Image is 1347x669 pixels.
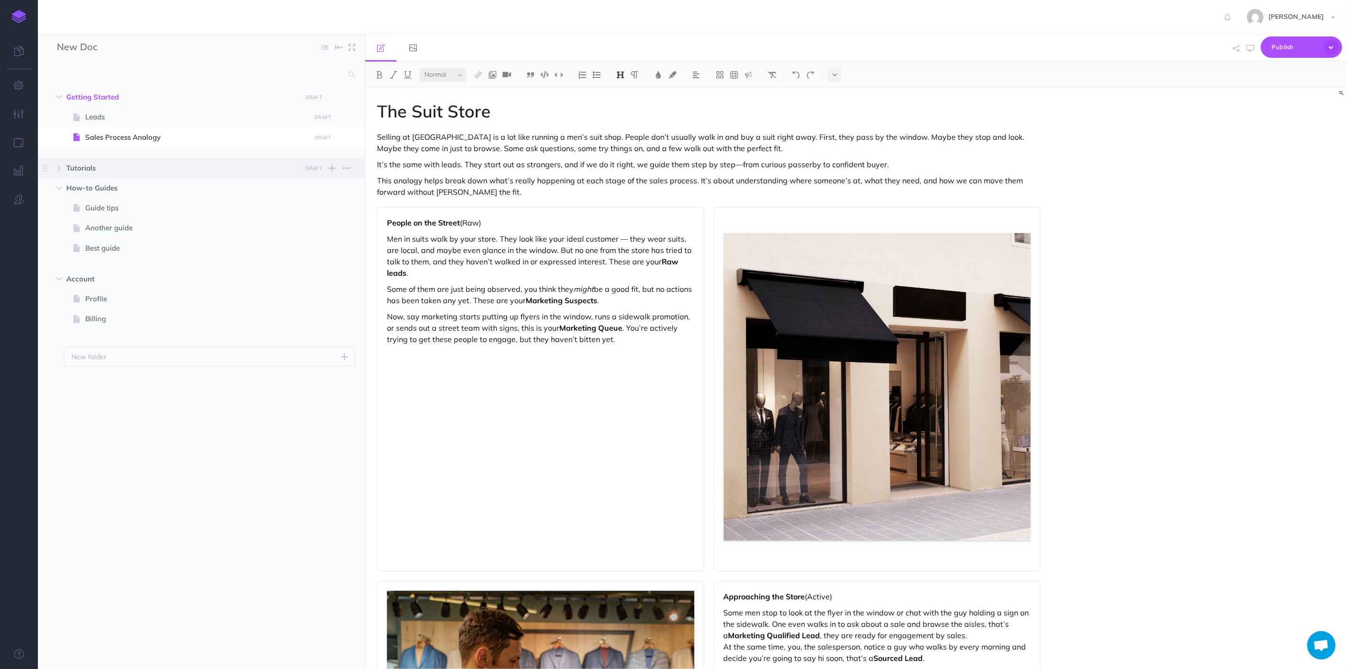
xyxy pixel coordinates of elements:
em: might [574,284,594,294]
p: Some men stop to look at the flyer in the window or chat with the guy holding a sign on the sidew... [724,607,1031,664]
small: DRAFT [305,165,322,172]
span: How-to Guides [66,182,296,194]
img: Headings dropdown button [616,71,625,79]
span: Publish [1272,40,1319,54]
img: b2b077c0bbc9763f10f4ffc7f96e4137.jpg [1247,9,1264,26]
img: Create table button [730,71,738,79]
button: DRAFT [302,92,325,103]
img: Clear styles button [768,71,776,79]
small: DRAFT [305,94,322,100]
img: Callout dropdown menu button [744,71,753,79]
img: Code block button [540,71,549,78]
p: Men in suits walk by your store. They look like your ideal customer — they wear suits, are local,... [387,233,694,279]
small: DRAFT [314,114,331,120]
strong: Marketing Suspects [526,296,597,305]
span: Tutorials [66,163,296,174]
img: T1fElRZt8Cr29vzjE9Nd.jpg [724,233,1031,541]
img: Undo [792,71,800,79]
span: Guide tips [85,202,308,214]
img: Ordered list button [578,71,587,79]
img: Underline button [404,71,412,79]
strong: People on the Street [387,218,460,227]
input: Documentation Name [57,40,168,54]
strong: Sourced Lead [874,653,923,663]
input: Search [57,66,343,83]
span: Another guide [85,222,308,234]
span: [PERSON_NAME] [1264,12,1329,21]
span: Billing [85,313,308,325]
img: Text background color button [668,71,677,79]
p: Some of them are just being observed, you think they be a good fit, but no actions has been taken... [387,283,694,306]
p: (Raw) [387,217,694,228]
img: Paragraph button [630,71,639,79]
p: Now, say marketing starts putting up flyers in the window, runs a sidewalk promotion, or sends ou... [387,311,694,345]
strong: Approaching the Store [724,592,805,601]
span: Leads [85,111,308,123]
a: Open chat [1307,631,1336,660]
img: Alignment dropdown menu button [692,71,700,79]
img: Bold button [375,71,384,79]
button: Publish [1261,36,1342,58]
img: Text color button [654,71,663,79]
button: New folder [64,347,355,367]
p: Selling at [GEOGRAPHIC_DATA] is a lot like running a men’s suit shop. People don’t usually walk i... [377,131,1041,154]
p: This analogy helps break down what’s really happening at each stage of the sales process. It’s ab... [377,175,1041,198]
button: DRAFT [302,163,325,174]
img: Add image button [488,71,497,79]
img: Redo [806,71,815,79]
h1: The Suit Store [377,102,1041,121]
p: It’s the same with leads. They start out as strangers, and if we do it right, we guide them step ... [377,159,1041,170]
img: Inline code button [555,71,563,78]
span: Sales Process Analogy [85,132,308,143]
strong: Marketing Queue [559,323,622,333]
img: Link button [474,71,483,79]
p: New folder [72,352,107,362]
span: Account [66,273,296,285]
img: Blockquote button [526,71,535,79]
img: Add video button [503,71,511,79]
p: (Active) [724,591,1031,602]
strong: Marketing Qualified Lead [728,631,820,640]
span: Profile [85,293,308,305]
span: Best guide [85,243,308,254]
button: DRAFT [311,112,335,123]
small: DRAFT [314,135,331,141]
img: Italic button [389,71,398,79]
img: Unordered list button [593,71,601,79]
button: DRAFT [311,132,335,143]
img: logo-mark.svg [12,10,26,23]
span: Getting Started [66,91,296,103]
